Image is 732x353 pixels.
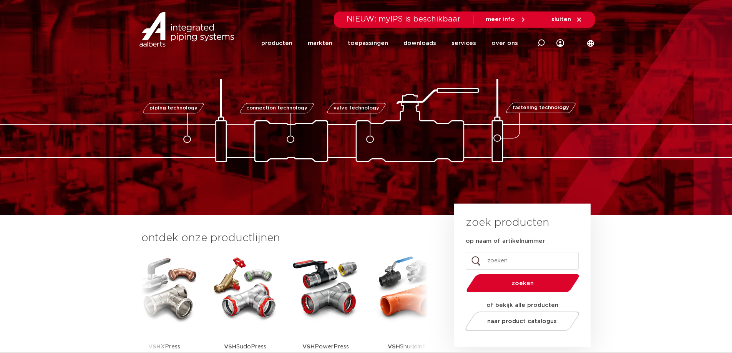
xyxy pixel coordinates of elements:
span: fastening technology [513,106,569,111]
button: zoeken [463,273,582,293]
a: toepassingen [348,28,388,59]
a: over ons [491,28,518,59]
strong: of bekijk alle producten [486,302,558,308]
span: sluiten [551,17,571,22]
a: naar product catalogus [463,312,581,331]
label: op naam of artikelnummer [466,237,545,245]
strong: VSH [148,344,161,350]
h3: ontdek onze productlijnen [141,230,428,246]
nav: Menu [261,28,518,59]
a: downloads [403,28,436,59]
span: connection technology [246,106,307,111]
span: zoeken [486,280,559,286]
span: meer info [486,17,515,22]
a: producten [261,28,292,59]
span: naar product catalogus [487,318,557,324]
a: services [451,28,476,59]
span: NIEUW: myIPS is beschikbaar [347,15,461,23]
div: my IPS [556,28,564,59]
h3: zoek producten [466,215,549,230]
a: sluiten [551,16,583,23]
a: markten [308,28,332,59]
a: meer info [486,16,526,23]
span: piping technology [149,106,198,111]
strong: VSH [224,344,236,350]
strong: VSH [302,344,315,350]
strong: VSH [388,344,400,350]
span: valve technology [334,106,379,111]
input: zoeken [466,252,579,270]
